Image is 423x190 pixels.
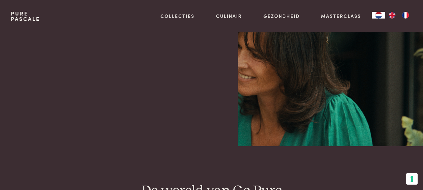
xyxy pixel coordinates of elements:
a: Gezondheid [263,12,300,20]
aside: Language selected: Nederlands [372,12,412,19]
a: EN [385,12,399,19]
a: PurePascale [11,11,40,22]
a: Collecties [161,12,195,20]
a: NL [372,12,385,19]
ul: Language list [385,12,412,19]
button: Uw voorkeuren voor toestemming voor trackingtechnologieën [406,173,418,185]
div: Language [372,12,385,19]
a: Culinair [216,12,242,20]
a: Masterclass [321,12,361,20]
a: FR [399,12,412,19]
